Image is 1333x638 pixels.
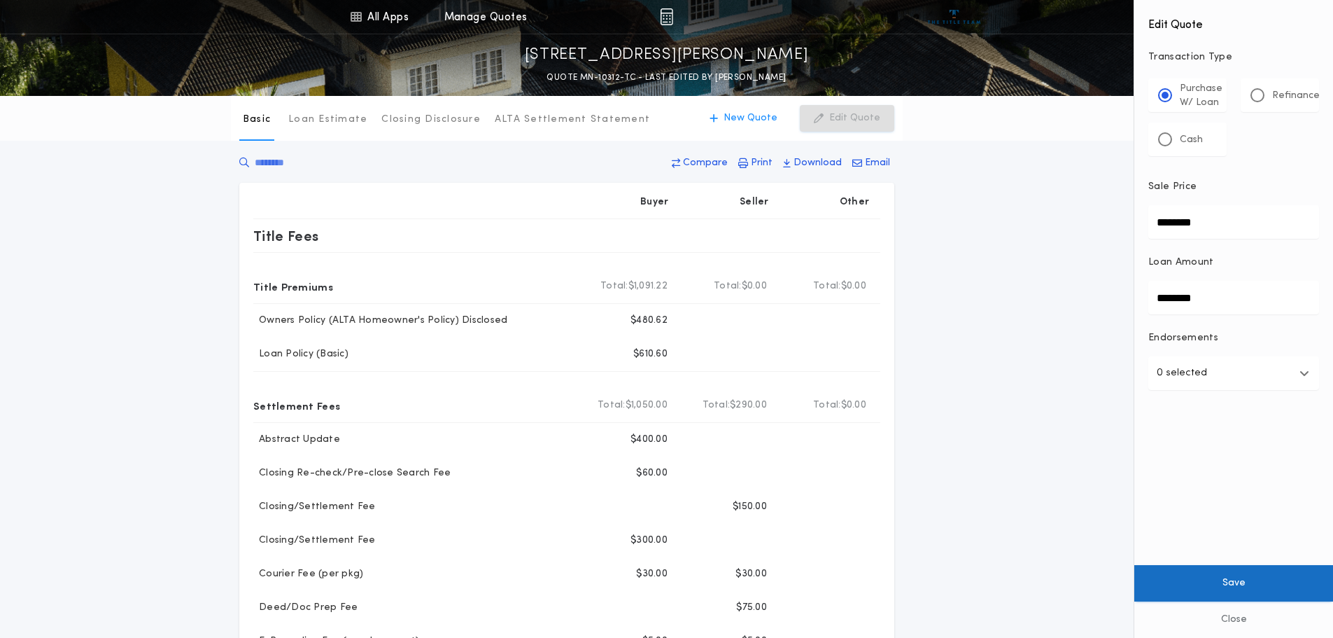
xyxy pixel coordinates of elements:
[1148,180,1197,194] p: Sale Price
[640,195,668,209] p: Buyer
[253,225,319,247] p: Title Fees
[636,466,668,480] p: $60.00
[736,601,767,615] p: $75.00
[495,113,650,127] p: ALTA Settlement Statement
[813,398,841,412] b: Total:
[253,534,376,548] p: Closing/Settlement Fee
[253,394,340,417] p: Settlement Fees
[630,314,668,328] p: $480.62
[253,466,451,480] p: Closing Re-check/Pre-close Search Fee
[253,433,340,447] p: Abstract Update
[626,398,668,412] span: $1,050.00
[660,8,673,25] img: img
[735,567,767,581] p: $30.00
[724,111,777,125] p: New Quote
[253,275,333,298] p: Title Premiums
[1134,602,1333,638] button: Close
[865,156,890,170] p: Email
[381,113,481,127] p: Closing Disclosure
[1148,281,1319,314] input: Loan Amount
[288,113,367,127] p: Loan Estimate
[1134,565,1333,602] button: Save
[703,398,731,412] b: Total:
[714,279,742,293] b: Total:
[841,398,866,412] span: $0.00
[733,500,767,514] p: $150.00
[243,113,271,127] p: Basic
[696,105,791,132] button: New Quote
[630,433,668,447] p: $400.00
[525,44,809,67] p: [STREET_ADDRESS][PERSON_NAME]
[742,279,767,293] span: $0.00
[1157,365,1207,382] p: 0 selected
[598,398,626,412] b: Total:
[253,347,348,361] p: Loan Policy (Basic)
[840,195,869,209] p: Other
[813,279,841,293] b: Total:
[1180,82,1222,110] p: Purchase W/ Loan
[794,156,842,170] p: Download
[600,279,628,293] b: Total:
[253,601,358,615] p: Deed/Doc Prep Fee
[253,500,376,514] p: Closing/Settlement Fee
[683,156,728,170] p: Compare
[1148,356,1319,390] button: 0 selected
[740,195,769,209] p: Seller
[636,567,668,581] p: $30.00
[848,151,894,176] button: Email
[779,151,846,176] button: Download
[546,71,786,85] p: QUOTE MN-10312-TC - LAST EDITED BY [PERSON_NAME]
[1272,89,1320,103] p: Refinance
[1148,8,1319,34] h4: Edit Quote
[841,279,866,293] span: $0.00
[734,151,777,176] button: Print
[751,156,773,170] p: Print
[628,279,668,293] span: $1,091.22
[1148,331,1319,345] p: Endorsements
[1180,133,1203,147] p: Cash
[730,398,767,412] span: $290.00
[1148,205,1319,239] input: Sale Price
[928,10,980,24] img: vs-icon
[800,105,894,132] button: Edit Quote
[253,314,507,328] p: Owners Policy (ALTA Homeowner's Policy) Disclosed
[630,534,668,548] p: $300.00
[253,567,363,581] p: Courier Fee (per pkg)
[1148,50,1319,64] p: Transaction Type
[633,347,668,361] p: $610.60
[829,111,880,125] p: Edit Quote
[668,151,732,176] button: Compare
[1148,256,1214,270] p: Loan Amount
